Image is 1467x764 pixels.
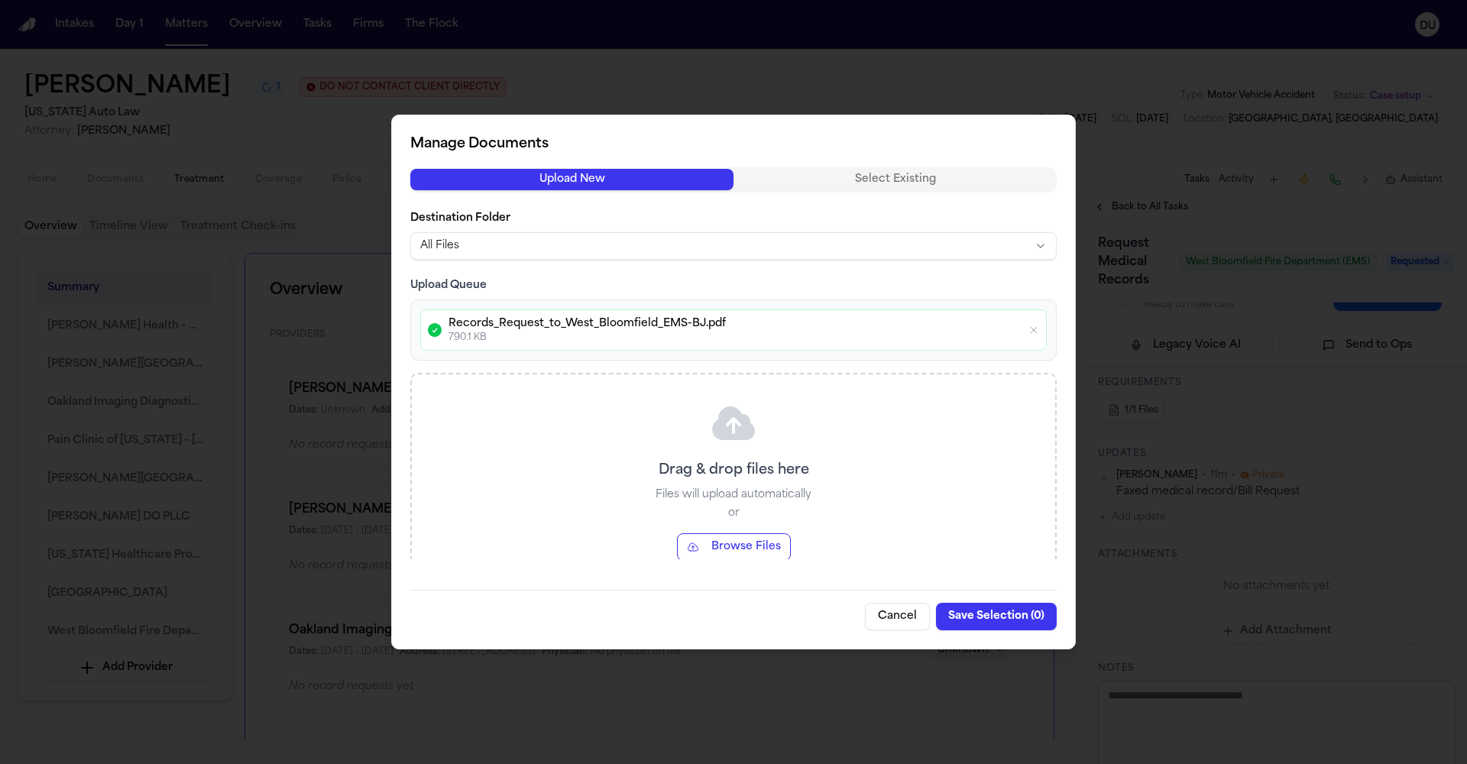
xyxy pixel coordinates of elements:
[865,603,930,630] button: Cancel
[449,332,1022,344] p: 790.1 KB
[656,487,811,503] p: Files will upload automatically
[410,134,1057,155] h2: Manage Documents
[936,603,1057,630] button: Save Selection (0)
[449,316,1022,332] p: Records_Request_to_West_Bloomfield_EMS-BJ.pdf
[410,169,733,190] button: Upload New
[728,506,740,521] p: or
[410,278,1057,293] h3: Upload Queue
[733,169,1057,190] button: Select Existing
[659,460,809,481] p: Drag & drop files here
[677,533,791,561] button: Browse Files
[410,211,1057,226] label: Destination Folder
